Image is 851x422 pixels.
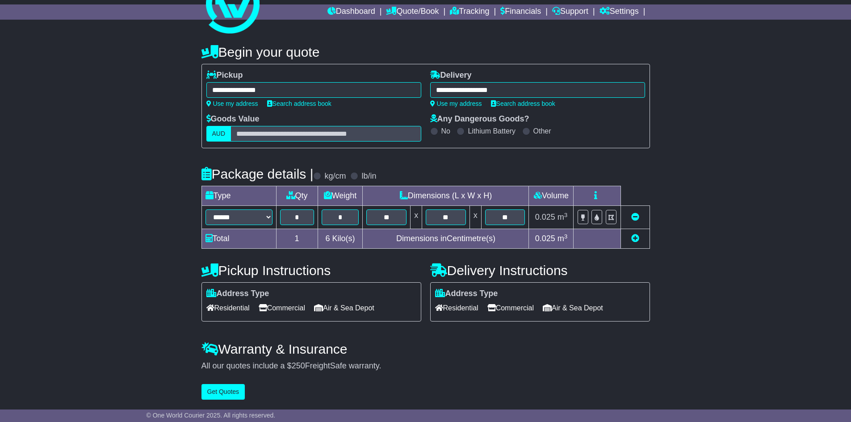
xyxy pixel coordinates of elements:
[411,206,422,229] td: x
[564,233,568,240] sup: 3
[599,4,639,20] a: Settings
[324,171,346,181] label: kg/cm
[558,213,568,221] span: m
[325,234,330,243] span: 6
[533,127,551,135] label: Other
[259,301,305,315] span: Commercial
[201,167,314,181] h4: Package details |
[201,384,245,400] button: Get Quotes
[267,100,331,107] a: Search address book
[491,100,555,107] a: Search address book
[430,71,472,80] label: Delivery
[206,100,258,107] a: Use my address
[430,100,482,107] a: Use my address
[535,234,555,243] span: 0.025
[363,186,529,206] td: Dimensions (L x W x H)
[206,71,243,80] label: Pickup
[430,263,650,278] h4: Delivery Instructions
[327,4,375,20] a: Dashboard
[276,186,318,206] td: Qty
[292,361,305,370] span: 250
[206,301,250,315] span: Residential
[450,4,489,20] a: Tracking
[552,4,588,20] a: Support
[435,301,478,315] span: Residential
[529,186,574,206] td: Volume
[564,212,568,218] sup: 3
[206,289,269,299] label: Address Type
[631,234,639,243] a: Add new item
[543,301,603,315] span: Air & Sea Depot
[201,45,650,59] h4: Begin your quote
[361,171,376,181] label: lb/in
[631,213,639,221] a: Remove this item
[201,186,276,206] td: Type
[441,127,450,135] label: No
[147,412,276,419] span: © One World Courier 2025. All rights reserved.
[363,229,529,249] td: Dimensions in Centimetre(s)
[276,229,318,249] td: 1
[314,301,374,315] span: Air & Sea Depot
[468,127,516,135] label: Lithium Battery
[206,114,260,124] label: Goods Value
[386,4,439,20] a: Quote/Book
[318,186,363,206] td: Weight
[558,234,568,243] span: m
[206,126,231,142] label: AUD
[201,361,650,371] div: All our quotes include a $ FreightSafe warranty.
[500,4,541,20] a: Financials
[470,206,481,229] td: x
[318,229,363,249] td: Kilo(s)
[201,342,650,356] h4: Warranty & Insurance
[435,289,498,299] label: Address Type
[535,213,555,221] span: 0.025
[487,301,534,315] span: Commercial
[201,263,421,278] h4: Pickup Instructions
[201,229,276,249] td: Total
[430,114,529,124] label: Any Dangerous Goods?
